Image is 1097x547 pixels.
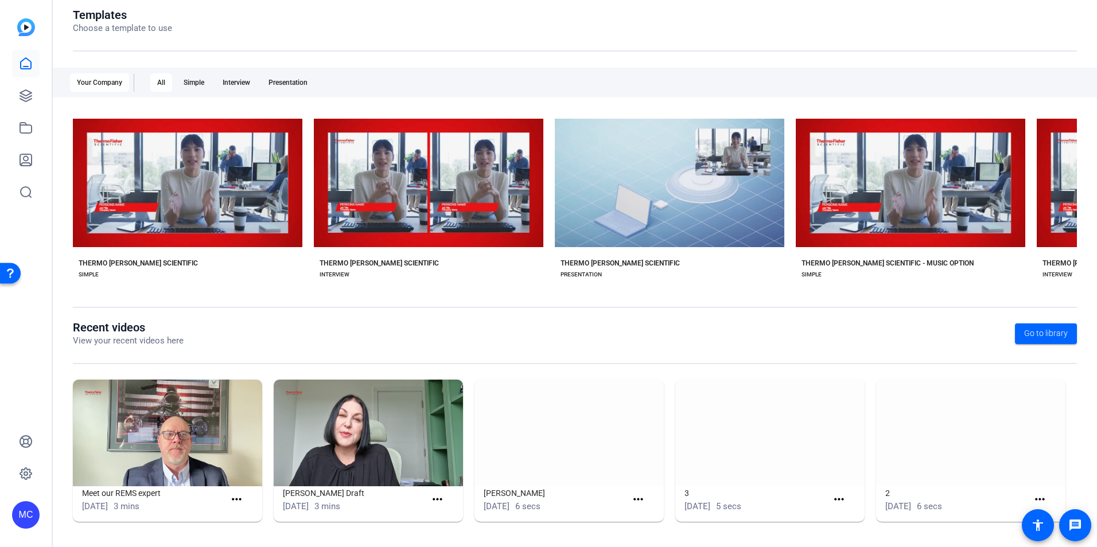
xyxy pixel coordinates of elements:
div: THERMO [PERSON_NAME] SCIENTIFIC - MUSIC OPTION [802,259,974,268]
div: INTERVIEW [320,270,349,279]
div: Simple [177,73,211,92]
p: View your recent videos here [73,334,184,347]
span: 3 mins [114,501,139,511]
img: Michele Simon Draft [274,380,463,486]
h1: [PERSON_NAME] Draft [283,486,426,500]
div: THERMO [PERSON_NAME] SCIENTIFIC [561,259,680,268]
mat-icon: more_horiz [430,493,445,507]
span: [DATE] [684,501,710,511]
span: [DATE] [885,501,911,511]
mat-icon: more_horiz [832,493,846,507]
span: 5 secs [716,501,741,511]
div: Interview [216,73,257,92]
span: [DATE] [82,501,108,511]
div: SIMPLE [79,270,99,279]
span: 3 mins [314,501,340,511]
img: 3 [675,380,865,486]
img: Michele Simon [474,380,664,486]
mat-icon: more_horiz [1033,493,1047,507]
div: All [150,73,172,92]
h1: Recent videos [73,321,184,334]
h1: [PERSON_NAME] [484,486,627,500]
p: Choose a template to use [73,22,172,35]
span: 6 secs [515,501,540,511]
span: [DATE] [484,501,509,511]
h1: Meet our REMS expert [82,486,225,500]
div: INTERVIEW [1042,270,1072,279]
h1: 2 [885,486,1028,500]
mat-icon: more_horiz [631,493,645,507]
span: 6 secs [917,501,942,511]
h1: 3 [684,486,827,500]
div: MC [12,501,40,529]
img: blue-gradient.svg [17,18,35,36]
div: Your Company [70,73,129,92]
div: SIMPLE [802,270,822,279]
img: Meet our REMS expert [73,380,262,486]
h1: Templates [73,8,172,22]
div: THERMO [PERSON_NAME] SCIENTIFIC [320,259,439,268]
mat-icon: message [1068,518,1082,532]
span: Go to library [1024,327,1068,339]
mat-icon: more_horiz [229,493,244,507]
img: 2 [876,380,1065,486]
div: Presentation [262,73,314,92]
mat-icon: accessibility [1031,518,1045,532]
div: PRESENTATION [561,270,602,279]
a: Go to library [1015,323,1077,344]
div: THERMO [PERSON_NAME] SCIENTIFIC [79,259,198,268]
span: [DATE] [283,501,309,511]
